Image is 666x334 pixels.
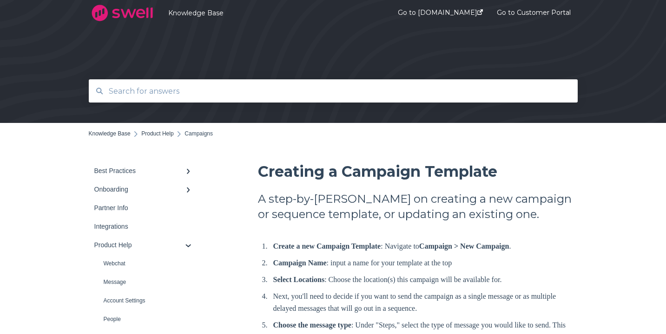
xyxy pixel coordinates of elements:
[89,254,200,273] a: Webchat
[273,259,327,267] strong: Campaign Name
[270,240,578,252] li: : Navigate to .
[273,276,325,283] strong: Select Locations
[89,310,200,328] a: People
[270,257,578,269] li: : input a name for your template at the top
[94,223,185,230] div: Integrations
[185,130,213,137] span: Campaigns
[419,242,509,250] strong: Campaign > New Campaign
[103,81,564,101] input: Search for answers
[141,130,173,137] a: Product Help
[89,291,200,310] a: Account Settings
[89,236,200,254] a: Product Help
[168,9,370,17] a: Knowledge Base
[89,161,200,180] a: Best Practices
[258,162,497,180] span: Creating a Campaign Template
[89,199,200,217] a: Partner Info
[273,242,381,250] strong: Create a new Campaign Template
[270,274,578,286] li: : Choose the location(s) this campaign will be available for.
[94,204,185,212] div: Partner Info
[270,290,578,315] li: Next, you'll need to decide if you want to send the campaign as a single message or as multiple d...
[94,167,185,174] div: Best Practices
[89,130,131,137] a: Knowledge Base
[258,191,578,222] h2: A step-by-[PERSON_NAME] on creating a new campaign or sequence template, or updating an existing ...
[273,321,351,329] strong: Choose the message type
[89,180,200,199] a: Onboarding
[94,241,185,249] div: Product Help
[94,186,185,193] div: Onboarding
[89,273,200,291] a: Message
[89,217,200,236] a: Integrations
[89,1,156,25] img: company logo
